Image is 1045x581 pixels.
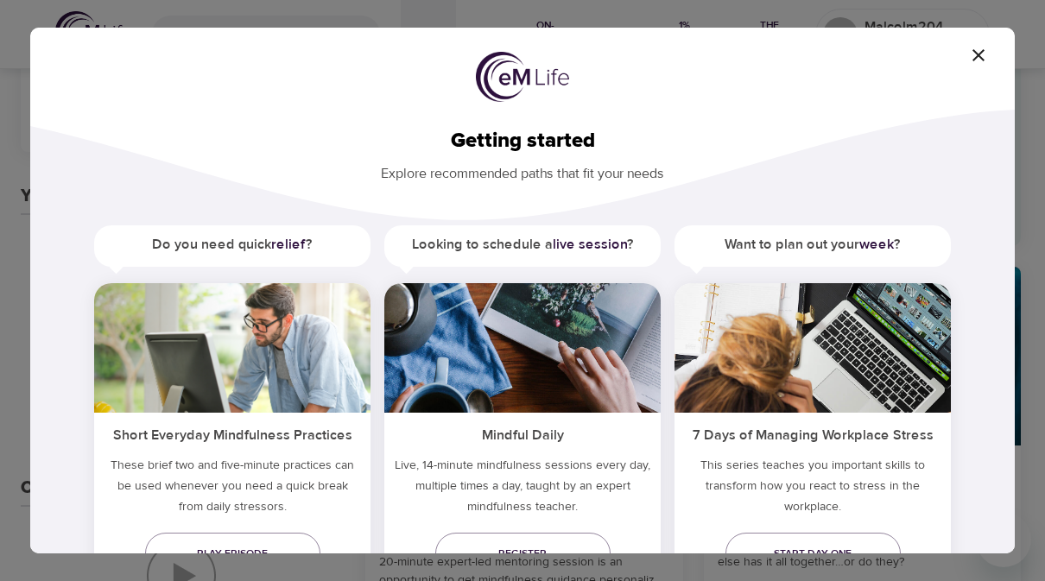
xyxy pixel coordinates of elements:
[674,225,951,264] h5: Want to plan out your ?
[94,225,370,264] h5: Do you need quick ?
[58,129,987,154] h2: Getting started
[674,455,951,524] p: This series teaches you important skills to transform how you react to stress in the workplace.
[674,283,951,413] img: ims
[384,413,661,455] h5: Mindful Daily
[739,545,887,563] span: Start day one
[58,154,987,184] p: Explore recommended paths that fit your needs
[384,225,661,264] h5: Looking to schedule a ?
[159,545,307,563] span: Play episode
[94,455,370,524] h5: These brief two and five-minute practices can be used whenever you need a quick break from daily ...
[435,533,611,574] a: Register
[94,283,370,413] img: ims
[94,413,370,455] h5: Short Everyday Mindfulness Practices
[384,455,661,524] p: Live, 14-minute mindfulness sessions every day, multiple times a day, taught by an expert mindful...
[725,533,901,574] a: Start day one
[449,545,597,563] span: Register
[384,283,661,413] img: ims
[859,236,894,253] a: week
[271,236,306,253] a: relief
[476,52,569,102] img: logo
[145,533,320,574] a: Play episode
[553,236,627,253] a: live session
[674,413,951,455] h5: 7 Days of Managing Workplace Stress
